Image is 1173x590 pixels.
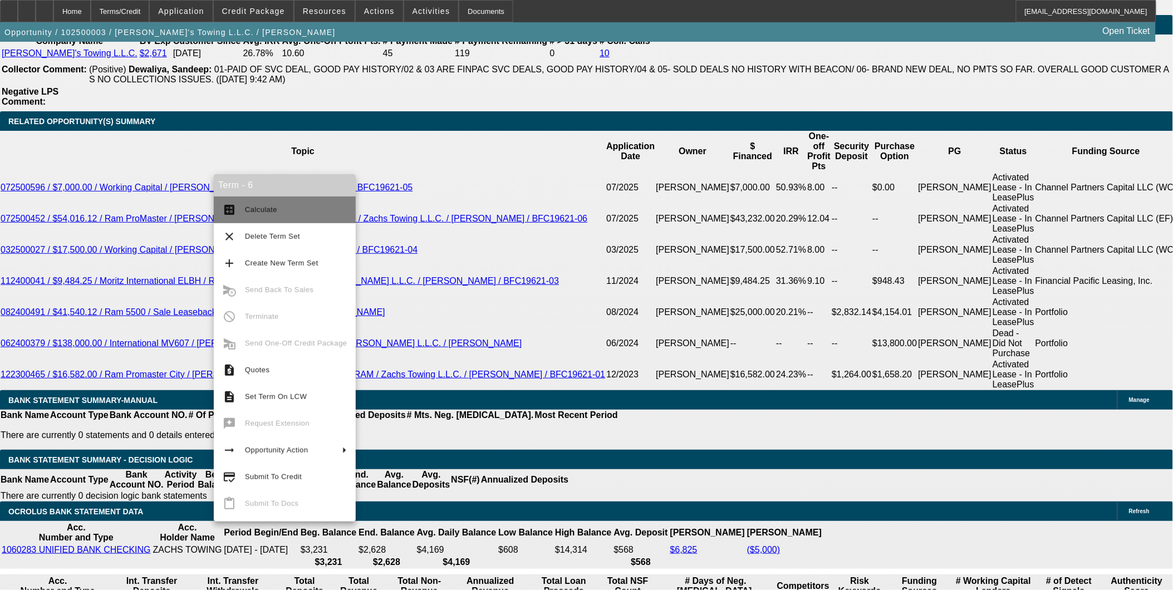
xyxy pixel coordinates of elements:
td: $43,232.00 [730,203,776,234]
th: Owner [656,131,730,172]
span: Refresh [1129,508,1150,514]
a: 032500027 / $17,500.00 / Working Capital / [PERSON_NAME] L.L.C. / [PERSON_NAME] / BFC19621-04 [1,245,418,254]
th: Annualized Deposits [480,469,569,490]
td: [DATE] - [DATE] [224,544,299,555]
td: [PERSON_NAME] [656,172,730,203]
td: [PERSON_NAME] [656,359,730,390]
td: $17,500.00 [730,234,776,265]
td: [PERSON_NAME] [918,203,993,234]
a: $6,825 [670,545,698,554]
td: 08/2024 [606,297,655,328]
td: $2,628 [358,544,415,555]
button: Resources [295,1,355,22]
a: ($5,000) [747,545,781,554]
mat-icon: credit_score [223,470,236,484]
td: ZACHS TOWING [153,544,223,555]
td: $1,658.20 [872,359,917,390]
td: [DATE] [173,48,242,59]
td: $2,832.14 [831,297,872,328]
td: 52.71% [776,234,807,265]
td: Activated Lease - In LeasePlus [992,172,1035,203]
th: Acc. Number and Type [1,522,151,543]
td: 20.21% [776,297,807,328]
span: Delete Term Set [245,232,300,240]
th: [PERSON_NAME] [670,522,745,543]
td: 20.29% [776,203,807,234]
mat-icon: description [223,390,236,404]
th: Period Begin/End [224,522,299,543]
th: Beg. Balance [197,469,232,490]
mat-icon: request_quote [223,363,236,377]
td: -- [872,203,917,234]
td: [PERSON_NAME] [918,172,993,203]
td: 07/2025 [606,203,655,234]
td: 06/2024 [606,328,655,359]
td: $25,000.00 [730,297,776,328]
p: There are currently 0 statements and 0 details entered on this opportunity [1,430,618,440]
span: BANK STATEMENT SUMMARY-MANUAL [8,396,158,405]
th: Low Balance [498,522,553,543]
td: $568 [614,544,669,555]
mat-icon: arrow_right_alt [223,444,236,457]
div: Term - 6 [214,174,356,196]
td: [PERSON_NAME] [656,328,730,359]
a: Open Ticket [1098,22,1155,41]
td: -- [831,265,872,297]
td: [PERSON_NAME] [918,265,993,297]
button: Credit Package [214,1,293,22]
span: Set Term On LCW [245,392,307,401]
a: 082400491 / $41,540.12 / Ram 5500 / Sale Leaseback / Zachs Towing L.L.C. / [PERSON_NAME] [1,307,385,317]
td: $14,314 [554,544,612,555]
td: -- [831,328,872,359]
th: Avg. Balance [376,469,411,490]
td: Activated Lease - In LeasePlus [992,234,1035,265]
th: Most Recent Period [534,410,619,421]
th: Purchase Option [872,131,917,172]
th: $568 [614,557,669,568]
a: 062400379 / $138,000.00 / International MV607 / [PERSON_NAME] Auto Sales, Inc. / [PERSON_NAME] L.... [1,338,522,348]
span: Calculate [245,205,277,214]
span: 01-PAID OF SVC DEAL, GOOD PAY HISTORY/02 & 03 ARE FINPAC SVC DEALS, GOOD PAY HISTORY/04 & 05- SOL... [89,65,1170,84]
th: End. Balance [358,522,415,543]
td: [PERSON_NAME] [918,234,993,265]
a: 1060283 UNIFIED BANK CHECKING [2,545,151,554]
th: End. Balance [341,469,376,490]
a: 072500452 / $54,016.12 / Ram ProMaster / [PERSON_NAME] Chrysler Dodge Jeep RAM / Zachs Towing L.L... [1,214,587,223]
td: 24.23% [776,359,807,390]
th: Status [992,131,1035,172]
td: [PERSON_NAME] [656,234,730,265]
th: Acc. Holder Name [153,522,223,543]
th: # Mts. Neg. [MEDICAL_DATA]. [406,410,534,421]
b: Collector Comment: [2,65,87,74]
td: -- [807,297,831,328]
th: $ Financed [730,131,776,172]
span: Submit To Credit [245,473,302,481]
th: Avg. Daily Balance [416,522,497,543]
td: 45 [382,48,453,59]
th: $3,231 [300,557,357,568]
td: -- [807,359,831,390]
a: 122300465 / $16,582.00 / Ram Promaster City / [PERSON_NAME] Chrysler Dodge Jeep RAM / Zachs Towin... [1,370,605,379]
td: 12.04 [807,203,831,234]
th: Avg. Deposits [412,469,451,490]
th: Bank Account NO. [109,410,188,421]
td: Activated Lease - In LeasePlus [992,359,1035,390]
span: (Positive) [89,65,126,74]
a: 10 [600,48,610,58]
span: Application [158,7,204,16]
th: $4,169 [416,557,497,568]
td: 31.36% [776,265,807,297]
span: Activities [413,7,450,16]
td: -- [831,172,872,203]
td: 07/2025 [606,172,655,203]
td: -- [872,234,917,265]
span: Opportunity / 102500003 / [PERSON_NAME]'s Towing L.L.C. / [PERSON_NAME] [4,28,336,37]
button: Application [150,1,212,22]
td: $13,800.00 [872,328,917,359]
td: Activated Lease - In LeasePlus [992,203,1035,234]
td: $4,169 [416,544,497,555]
span: Opportunity Action [245,446,308,454]
th: NSF(#) [450,469,480,490]
td: 03/2025 [606,234,655,265]
td: 9.10 [807,265,831,297]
